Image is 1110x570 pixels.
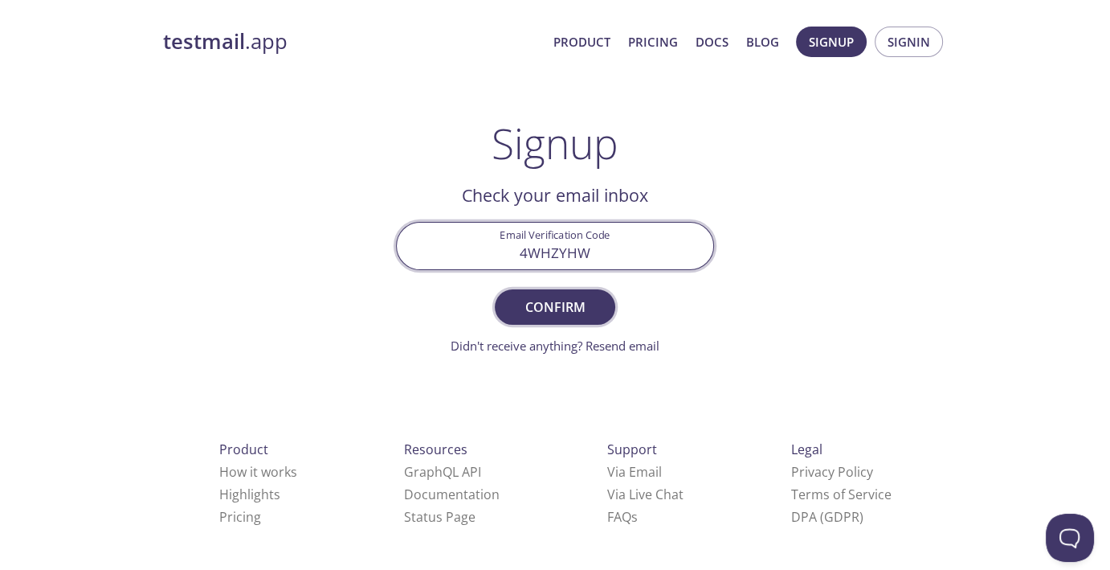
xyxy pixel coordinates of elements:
[888,31,930,52] span: Signin
[404,486,500,503] a: Documentation
[553,31,610,52] a: Product
[492,119,618,167] h1: Signup
[796,27,867,57] button: Signup
[451,338,659,354] a: Didn't receive anything? Resend email
[809,31,854,52] span: Signup
[628,31,678,52] a: Pricing
[404,508,475,526] a: Status Page
[404,441,467,458] span: Resources
[219,463,297,481] a: How it works
[495,289,615,325] button: Confirm
[696,31,728,52] a: Docs
[512,296,598,318] span: Confirm
[790,441,822,458] span: Legal
[875,27,943,57] button: Signin
[163,28,541,55] a: testmail.app
[790,486,891,503] a: Terms of Service
[219,441,268,458] span: Product
[746,31,779,52] a: Blog
[163,27,245,55] strong: testmail
[219,486,280,503] a: Highlights
[790,508,863,526] a: DPA (GDPR)
[1046,514,1094,562] iframe: Help Scout Beacon - Open
[607,463,662,481] a: Via Email
[607,508,638,526] a: FAQ
[219,508,261,526] a: Pricing
[396,182,714,209] h2: Check your email inbox
[607,486,684,503] a: Via Live Chat
[607,441,657,458] span: Support
[631,508,638,526] span: s
[404,463,481,481] a: GraphQL API
[790,463,872,481] a: Privacy Policy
